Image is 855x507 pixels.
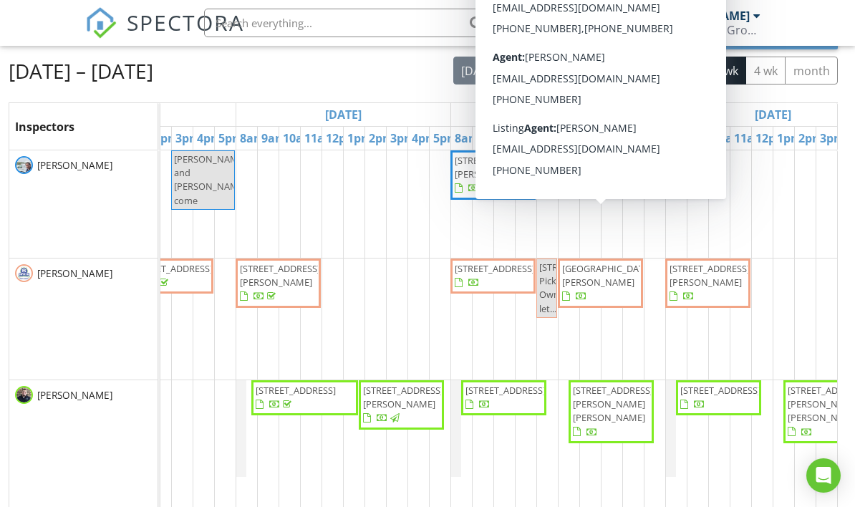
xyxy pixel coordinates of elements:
[15,264,33,282] img: superiorinspectiongrouplogo.jpg
[539,261,619,315] span: [STREET_ADDRESS] Pickup, Owner let...
[666,127,698,150] a: 8am
[465,384,546,397] span: [STREET_ADDRESS]
[174,153,246,207] span: [PERSON_NAME] and [PERSON_NAME] come
[494,127,533,150] a: 10am
[795,127,827,150] a: 2pm
[730,127,769,150] a: 11am
[514,57,548,86] button: Previous
[34,388,115,402] span: [PERSON_NAME]
[204,9,491,37] input: Search everything...
[322,127,361,150] a: 12pm
[620,57,656,84] button: day
[455,262,535,275] span: [STREET_ADDRESS]
[34,158,115,173] span: [PERSON_NAME]
[751,103,795,126] a: Go to August 29, 2025
[387,127,419,150] a: 3pm
[215,127,247,150] a: 5pm
[709,127,748,150] a: 10am
[670,262,750,289] span: [STREET_ADDRESS][PERSON_NAME]
[258,127,290,150] a: 9am
[816,127,849,150] a: 3pm
[451,127,483,150] a: 8am
[193,127,226,150] a: 4pm
[516,127,554,150] a: 11am
[773,127,806,150] a: 1pm
[256,384,336,397] span: [STREET_ADDRESS]
[752,127,791,150] a: 12pm
[745,57,786,84] button: 4 wk
[172,127,204,150] a: 3pm
[279,127,318,150] a: 10am
[623,127,655,150] a: 4pm
[408,127,440,150] a: 4pm
[668,153,696,179] span: [DATE] wknd
[473,127,505,150] a: 9am
[236,127,269,150] a: 8am
[85,7,117,39] img: The Best Home Inspection Software - Spectora
[680,384,760,397] span: [STREET_ADDRESS]
[455,154,535,180] span: [STREET_ADDRESS][PERSON_NAME]
[785,57,838,84] button: month
[150,127,183,150] a: 2pm
[589,57,621,84] button: list
[547,57,581,86] button: Next
[617,23,760,37] div: Superior Inspection Group
[430,127,462,150] a: 5pm
[573,384,653,424] span: [STREET_ADDRESS][PERSON_NAME][PERSON_NAME]
[453,57,506,84] button: [DATE]
[240,262,320,289] span: [STREET_ADDRESS][PERSON_NAME]
[34,266,115,281] span: [PERSON_NAME]
[687,127,720,150] a: 9am
[559,127,591,150] a: 1pm
[132,262,213,275] span: [STREET_ADDRESS]
[806,458,841,493] div: Open Intercom Messenger
[657,9,750,23] div: [PERSON_NAME]
[698,57,747,84] button: cal wk
[365,127,397,150] a: 2pm
[301,127,339,150] a: 11am
[15,386,33,404] img: img_2632.jpg
[15,119,74,135] span: Inspectors
[9,57,153,85] h2: [DATE] – [DATE]
[85,19,244,49] a: SPECTORA
[536,103,580,126] a: Go to August 28, 2025
[322,103,365,126] a: Go to August 27, 2025
[344,127,376,150] a: 1pm
[644,127,677,150] a: 5pm
[15,156,33,174] img: img_3093.jpg
[655,57,699,84] button: week
[562,262,652,289] span: [GEOGRAPHIC_DATA][PERSON_NAME]
[363,384,443,410] span: [STREET_ADDRESS][PERSON_NAME]
[580,127,612,150] a: 2pm
[537,127,576,150] a: 12pm
[127,7,244,37] span: SPECTORA
[602,127,634,150] a: 3pm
